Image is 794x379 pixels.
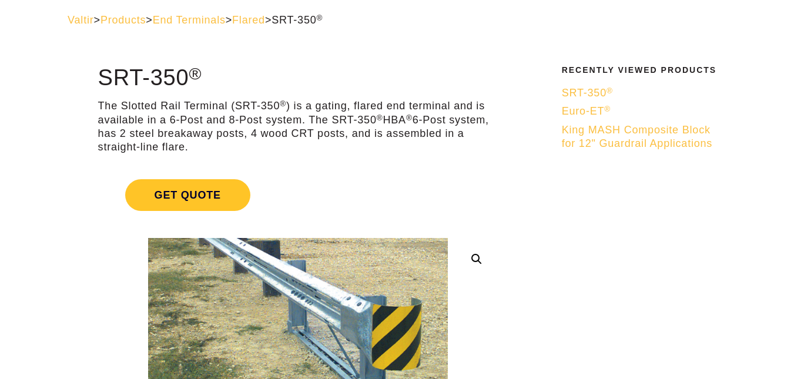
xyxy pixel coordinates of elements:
[562,66,719,75] h2: Recently Viewed Products
[604,105,611,113] sup: ®
[272,14,323,26] span: SRT-350
[562,86,719,100] a: SRT-350®
[377,113,383,122] sup: ®
[125,179,250,211] span: Get Quote
[98,165,498,225] a: Get Quote
[100,14,146,26] a: Products
[562,105,611,117] span: Euro-ET
[98,99,498,155] p: The Slotted Rail Terminal (SRT-350 ) is a gating, flared end terminal and is available in a 6-Pos...
[562,124,713,149] span: King MASH Composite Block for 12" Guardrail Applications
[562,105,719,118] a: Euro-ET®
[280,99,286,108] sup: ®
[153,14,226,26] a: End Terminals
[317,14,323,22] sup: ®
[68,14,726,27] div: > > > >
[607,86,613,95] sup: ®
[189,64,202,83] sup: ®
[562,87,613,99] span: SRT-350
[232,14,265,26] a: Flared
[98,66,498,90] h1: SRT-350
[68,14,93,26] a: Valtir
[562,123,719,151] a: King MASH Composite Block for 12" Guardrail Applications
[406,113,413,122] sup: ®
